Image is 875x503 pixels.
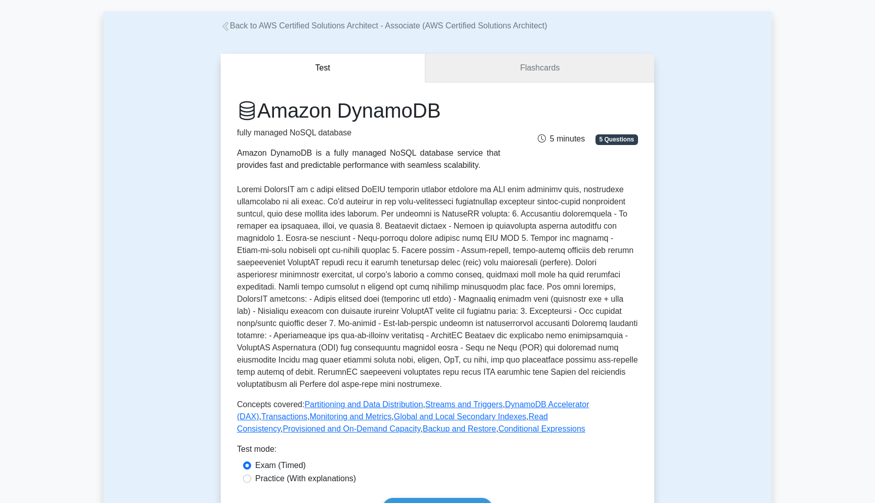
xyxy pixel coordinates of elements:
[237,127,500,139] p: fully managed NoSQL database
[237,443,638,459] div: Test mode:
[283,424,420,433] a: Provisioned and On-Demand Capacity
[255,473,356,485] label: Practice (With explanations)
[237,147,500,171] div: Amazon DynamoDB is a fully managed NoSQL database service that provides fast and predictable perf...
[221,54,425,83] button: Test
[237,184,638,390] p: Loremi DolorsIT am c adipi elitsed DoEIU temporin utlabor etdolore ma ALI enim adminimv quis, nos...
[304,400,423,409] a: Partitioning and Data Distribution
[423,424,496,433] a: Backup and Restore
[595,134,638,145] span: 5 Questions
[425,400,503,409] a: Streams and Triggers
[498,424,585,433] a: Conditional Expressions
[237,98,500,123] h1: Amazon DynamoDB
[261,412,307,421] a: Transactions
[221,21,547,30] a: Back to AWS Certified Solutions Architect - Associate (AWS Certified Solutions Architect)
[237,399,638,435] p: Concepts covered: , , , , , , , , ,
[255,459,306,472] label: Exam (Timed)
[394,412,527,421] a: Global and Local Secondary Indexes
[538,134,585,143] span: 5 minutes
[309,412,391,421] a: Monitoring and Metrics
[425,54,654,83] a: Flashcards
